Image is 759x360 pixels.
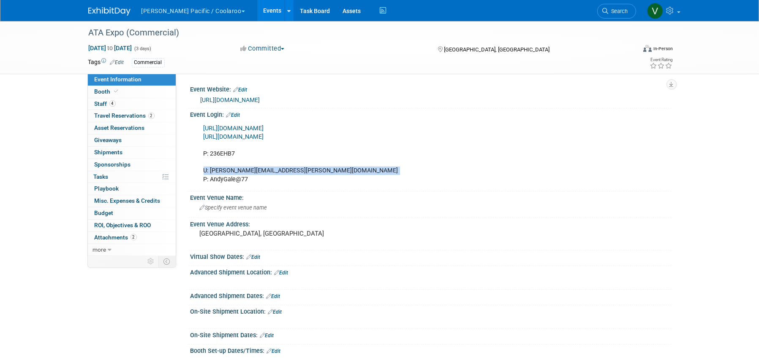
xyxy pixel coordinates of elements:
a: Event Information [88,74,176,86]
div: Commercial [132,58,165,67]
a: Shipments [88,147,176,159]
div: Event Venue Address: [190,218,671,228]
span: Asset Reservations [95,124,145,131]
span: 2 [131,234,137,240]
span: Sponsorships [95,161,131,168]
a: [URL][DOMAIN_NAME] [204,133,264,140]
div: Event Venue Name: [190,191,671,202]
i: Booth reservation complete [114,89,119,94]
span: [GEOGRAPHIC_DATA], [GEOGRAPHIC_DATA] [444,46,550,53]
span: Event Information [95,76,142,83]
span: Travel Reservations [95,112,155,119]
a: Misc. Expenses & Credits [88,195,176,207]
pre: [GEOGRAPHIC_DATA], [GEOGRAPHIC_DATA] [200,230,381,237]
div: In-Person [653,46,673,52]
span: more [93,246,106,253]
span: Playbook [95,185,119,192]
a: Edit [267,348,281,354]
span: Giveaways [95,137,122,143]
a: ROI, Objectives & ROO [88,220,176,231]
div: P: 236EHB7 U: [PERSON_NAME][EMAIL_ADDRESS][PERSON_NAME][DOMAIN_NAME] P: AndyGale@77 [198,120,578,188]
a: Tasks [88,171,176,183]
a: Asset Reservations [88,122,176,134]
span: Misc. Expenses & Credits [95,197,161,204]
button: Committed [237,44,288,53]
span: 4 [109,100,116,107]
td: Personalize Event Tab Strip [144,256,159,267]
span: Shipments [95,149,123,156]
div: Event Rating [650,58,672,62]
img: ExhibitDay [88,7,131,16]
a: Edit [275,270,288,276]
a: [URL][DOMAIN_NAME] [201,97,260,103]
a: Sponsorships [88,159,176,171]
span: Booth [95,88,120,95]
a: Edit [267,293,280,299]
div: On-Site Shipment Dates: [190,329,671,340]
a: Budget [88,207,176,219]
a: Edit [234,87,248,93]
span: ROI, Objectives & ROO [95,222,151,228]
div: On-Site Shipment Location: [190,305,671,316]
div: Event Website: [190,83,671,94]
a: Edit [268,309,282,315]
span: (3 days) [134,46,152,51]
a: Playbook [88,183,176,195]
span: [DATE] [DATE] [88,44,133,52]
a: Booth [88,86,176,98]
a: Staff4 [88,98,176,110]
div: Event Login: [190,108,671,119]
div: Advanced Shipment Location: [190,266,671,277]
a: Search [597,4,636,19]
span: Specify event venue name [200,204,267,211]
span: Tasks [94,173,109,180]
td: Tags [88,58,124,67]
a: Attachments2 [88,232,176,244]
div: Advanced Shipment Dates: [190,290,671,301]
img: Format-Inperson.png [643,45,652,52]
a: Travel Reservations2 [88,110,176,122]
img: Vanessa Lowery [647,3,663,19]
a: Giveaways [88,134,176,146]
a: Edit [110,59,124,65]
span: 2 [148,113,155,119]
a: more [88,244,176,256]
span: Attachments [95,234,137,241]
span: Search [609,8,628,14]
a: Edit [226,112,240,118]
span: Budget [95,210,114,216]
span: Staff [95,100,116,107]
div: Booth Set-up Dates/Times: [190,344,671,355]
a: Edit [260,333,274,339]
a: [URL][DOMAIN_NAME] [204,125,264,132]
a: Edit [247,254,261,260]
td: Toggle Event Tabs [158,256,176,267]
div: ATA Expo (Commercial) [86,25,623,40]
div: Event Format [586,44,673,56]
div: Virtual Show Dates: [190,250,671,261]
span: to [106,45,114,51]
